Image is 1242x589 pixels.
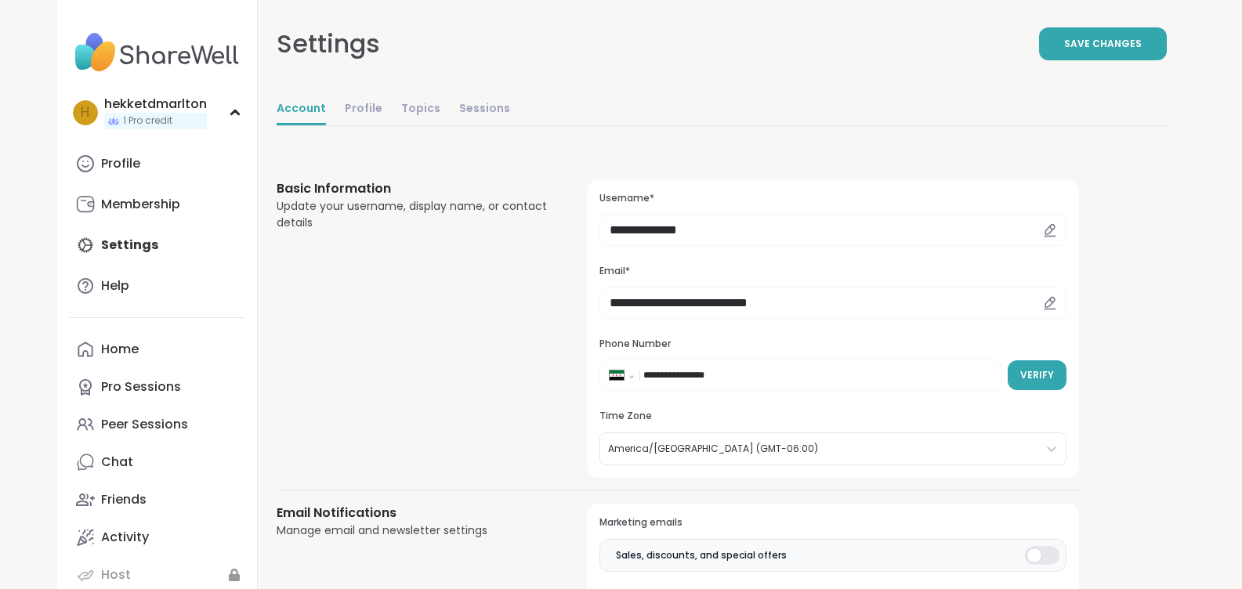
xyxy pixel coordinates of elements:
[101,196,180,213] div: Membership
[1020,368,1054,382] span: Verify
[70,186,244,223] a: Membership
[599,516,1066,529] h3: Marketing emails
[101,453,133,471] div: Chat
[70,519,244,556] a: Activity
[277,522,550,539] div: Manage email and newsletter settings
[277,25,380,63] div: Settings
[101,416,188,433] div: Peer Sessions
[1064,37,1142,51] span: Save Changes
[459,94,510,125] a: Sessions
[104,96,207,113] div: hekketdmarlton
[599,338,1066,351] h3: Phone Number
[70,331,244,368] a: Home
[599,410,1066,423] h3: Time Zone
[70,368,244,406] a: Pro Sessions
[70,406,244,443] a: Peer Sessions
[70,481,244,519] a: Friends
[101,341,139,358] div: Home
[101,491,147,508] div: Friends
[277,198,550,231] div: Update your username, display name, or contact details
[70,443,244,481] a: Chat
[599,265,1066,278] h3: Email*
[123,114,172,128] span: 1 Pro credit
[345,94,382,125] a: Profile
[1039,27,1167,60] button: Save Changes
[277,504,550,522] h3: Email Notifications
[101,277,129,294] div: Help
[277,94,326,125] a: Account
[101,566,131,584] div: Host
[101,529,149,546] div: Activity
[101,155,140,172] div: Profile
[401,94,440,125] a: Topics
[277,179,550,198] h3: Basic Information
[616,548,787,562] span: Sales, discounts, and special offers
[599,192,1066,205] h3: Username*
[70,25,244,80] img: ShareWell Nav Logo
[70,145,244,182] a: Profile
[1008,360,1066,390] button: Verify
[101,378,181,396] div: Pro Sessions
[70,267,244,305] a: Help
[81,103,89,123] span: h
